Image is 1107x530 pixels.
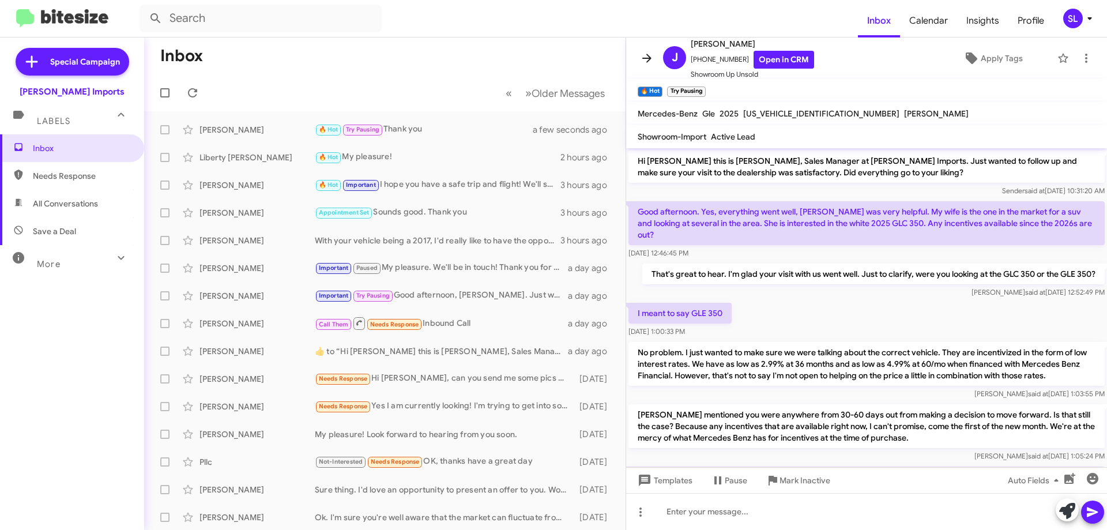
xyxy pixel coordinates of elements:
[315,123,547,136] div: Thank you
[628,404,1105,448] p: [PERSON_NAME] mentioned you were anywhere from 30-60 days out from making a decision to move forw...
[499,81,612,105] nav: Page navigation example
[574,456,616,468] div: [DATE]
[199,318,315,329] div: [PERSON_NAME]
[904,108,969,119] span: [PERSON_NAME]
[1053,9,1094,28] button: SL
[140,5,382,32] input: Search
[319,292,349,299] span: Important
[319,181,338,189] span: 🔥 Hot
[346,126,379,133] span: Try Pausing
[691,51,814,69] span: [PHONE_NUMBER]
[1025,288,1045,296] span: said at
[199,373,315,385] div: [PERSON_NAME]
[20,86,125,97] div: [PERSON_NAME] Imports
[635,470,692,491] span: Templates
[33,142,131,154] span: Inbox
[315,261,568,275] div: My pleasure. We'll be in touch! Thank you for your time and have a great day!
[370,321,419,328] span: Needs Response
[199,401,315,412] div: [PERSON_NAME]
[974,452,1105,460] span: [PERSON_NAME] [DATE] 1:05:24 PM
[315,206,560,219] div: Sounds good. Thank you
[315,455,574,468] div: OK, thanks have a great day
[974,389,1105,398] span: [PERSON_NAME] [DATE] 1:03:55 PM
[199,235,315,246] div: [PERSON_NAME]
[628,327,685,336] span: [DATE] 1:00:33 PM
[560,179,616,191] div: 3 hours ago
[1008,470,1063,491] span: Auto Fields
[999,470,1072,491] button: Auto Fields
[702,108,715,119] span: Gle
[16,48,129,76] a: Special Campaign
[33,170,131,182] span: Needs Response
[628,342,1105,386] p: No problem. I just wanted to make sure we were talking about the correct vehicle. They are incent...
[972,288,1105,296] span: [PERSON_NAME] [DATE] 12:52:49 PM
[319,126,338,133] span: 🔥 Hot
[628,201,1105,245] p: Good afternoon. Yes, everything went well, [PERSON_NAME] was very helpful. My wife is the one in ...
[199,179,315,191] div: [PERSON_NAME]
[691,69,814,80] span: Showroom Up Unsold
[37,259,61,269] span: More
[691,37,814,51] span: [PERSON_NAME]
[1063,9,1083,28] div: SL
[199,428,315,440] div: [PERSON_NAME]
[626,470,702,491] button: Templates
[315,289,568,302] div: Good afternoon, [PERSON_NAME]. Just wanted to check in with you to see if you've had an opportuni...
[981,48,1023,69] span: Apply Tags
[574,484,616,495] div: [DATE]
[315,428,574,440] div: My pleasure! Look forward to hearing from you soon.
[725,470,747,491] span: Pause
[199,456,315,468] div: Pllc
[568,290,616,302] div: a day ago
[315,484,574,495] div: Sure thing. I'd love an opportunity to present an offer to you. Would you have some time [DATE] o...
[900,4,957,37] a: Calendar
[315,151,560,164] div: My pleasure!
[319,458,363,465] span: Not-Interested
[199,345,315,357] div: [PERSON_NAME]
[568,318,616,329] div: a day ago
[1025,186,1045,195] span: said at
[574,512,616,523] div: [DATE]
[638,108,698,119] span: Mercedes-Benz
[315,345,568,357] div: ​👍​ to “ Hi [PERSON_NAME] this is [PERSON_NAME], Sales Manager at [PERSON_NAME] Imports. Thanks f...
[33,225,76,237] span: Save a Deal
[319,403,368,410] span: Needs Response
[638,87,662,97] small: 🔥 Hot
[199,290,315,302] div: [PERSON_NAME]
[672,48,678,67] span: J
[499,81,519,105] button: Previous
[1008,4,1053,37] a: Profile
[638,131,706,142] span: Showroom-Import
[754,51,814,69] a: Open in CRM
[532,87,605,100] span: Older Messages
[568,345,616,357] div: a day ago
[315,235,560,246] div: With your vehicle being a 2017, I'd really like to have the opportunity to take a look at it in p...
[319,321,349,328] span: Call Them
[315,372,574,385] div: Hi [PERSON_NAME], can you send me some pics of a [PERSON_NAME]-350 2015 you have and confirm if i...
[720,108,739,119] span: 2025
[319,153,338,161] span: 🔥 Hot
[506,86,512,100] span: «
[780,470,830,491] span: Mark Inactive
[574,373,616,385] div: [DATE]
[574,401,616,412] div: [DATE]
[199,512,315,523] div: [PERSON_NAME]
[858,4,900,37] a: Inbox
[315,178,560,191] div: I hope you have a safe trip and flight! We'll see you then!
[756,470,839,491] button: Mark Inactive
[356,292,390,299] span: Try Pausing
[957,4,1008,37] span: Insights
[315,316,568,330] div: Inbound Call
[319,264,349,272] span: Important
[199,152,315,163] div: Liberty [PERSON_NAME]
[199,262,315,274] div: [PERSON_NAME]
[667,87,705,97] small: Try Pausing
[525,86,532,100] span: »
[319,209,370,216] span: Appointment Set
[547,124,616,136] div: a few seconds ago
[702,470,756,491] button: Pause
[628,249,688,257] span: [DATE] 12:46:45 PM
[199,484,315,495] div: [PERSON_NAME]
